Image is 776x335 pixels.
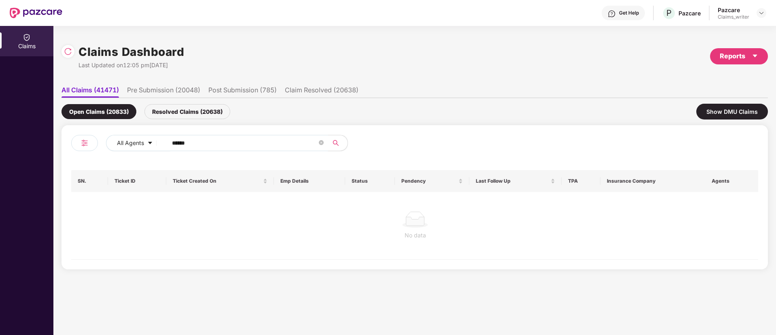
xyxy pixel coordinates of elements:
th: TPA [562,170,600,192]
th: Pendency [395,170,469,192]
div: Show DMU Claims [696,104,768,119]
div: Resolved Claims (20638) [144,104,230,119]
img: svg+xml;base64,PHN2ZyB4bWxucz0iaHR0cDovL3d3dy53My5vcmcvMjAwMC9zdmciIHdpZHRoPSIyNCIgaGVpZ2h0PSIyNC... [80,138,89,148]
li: All Claims (41471) [61,86,119,98]
h1: Claims Dashboard [78,43,184,61]
div: No data [78,231,753,240]
span: close-circle [319,139,324,147]
span: search [328,140,343,146]
th: SN. [71,170,108,192]
div: Reports [720,51,758,61]
div: Get Help [619,10,639,16]
th: Emp Details [274,170,345,192]
span: Ticket Created On [173,178,261,184]
li: Pre Submission (20048) [127,86,200,98]
div: Pazcare [678,9,701,17]
img: svg+xml;base64,PHN2ZyBpZD0iSGVscC0zMngzMiIgeG1sbnM9Imh0dHA6Ly93d3cudzMub3JnLzIwMDAvc3ZnIiB3aWR0aD... [608,10,616,18]
img: svg+xml;base64,PHN2ZyBpZD0iQ2xhaW0iIHhtbG5zPSJodHRwOi8vd3d3LnczLm9yZy8yMDAwL3N2ZyIgd2lkdGg9IjIwIi... [23,33,31,41]
th: Ticket ID [108,170,166,192]
img: svg+xml;base64,PHN2ZyBpZD0iUmVsb2FkLTMyeDMyIiB4bWxucz0iaHR0cDovL3d3dy53My5vcmcvMjAwMC9zdmciIHdpZH... [64,47,72,55]
li: Claim Resolved (20638) [285,86,358,98]
div: Open Claims (20833) [61,104,136,119]
th: Status [345,170,395,192]
div: Pazcare [718,6,749,14]
span: Pendency [401,178,457,184]
img: svg+xml;base64,PHN2ZyBpZD0iRHJvcGRvd24tMzJ4MzIiIHhtbG5zPSJodHRwOi8vd3d3LnczLm9yZy8yMDAwL3N2ZyIgd2... [758,10,765,16]
li: Post Submission (785) [208,86,277,98]
th: Last Follow Up [469,170,562,192]
th: Insurance Company [600,170,706,192]
button: search [328,135,348,151]
span: caret-down [147,140,153,147]
span: P [666,8,672,18]
span: close-circle [319,140,324,145]
th: Ticket Created On [166,170,274,192]
div: Last Updated on 12:05 pm[DATE] [78,61,184,70]
button: All Agentscaret-down [106,135,170,151]
div: Claims_writer [718,14,749,20]
span: All Agents [117,139,144,147]
th: Agents [705,170,758,192]
img: New Pazcare Logo [10,8,62,18]
span: caret-down [752,53,758,59]
span: Last Follow Up [476,178,549,184]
